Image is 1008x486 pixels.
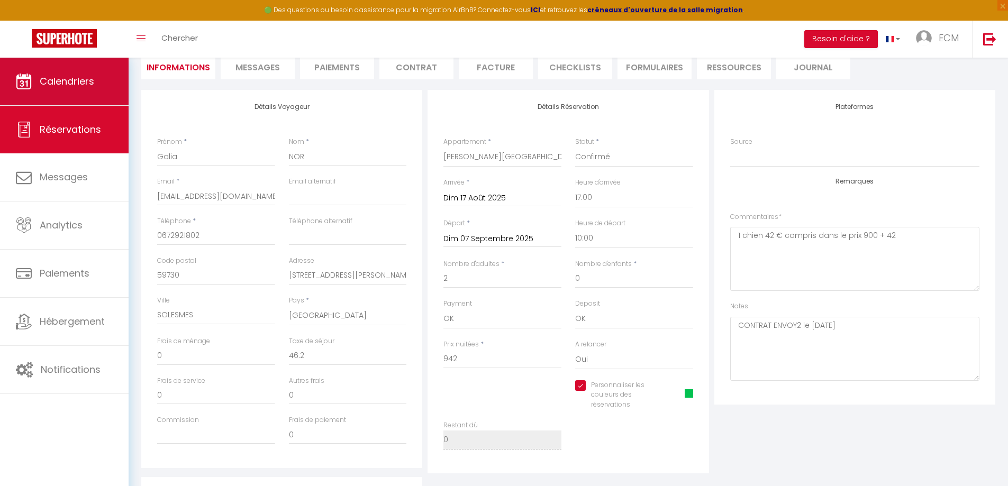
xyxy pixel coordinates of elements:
[157,103,406,111] h4: Détails Voyageur
[8,4,40,36] button: Ouvrir le widget de chat LiveChat
[443,137,486,147] label: Appartement
[617,53,692,79] li: FORMULAIRES
[443,178,465,188] label: Arrivée
[916,30,932,46] img: ...
[538,53,612,79] li: CHECKLISTS
[697,53,771,79] li: Ressources
[300,53,374,79] li: Paiements
[157,216,191,226] label: Téléphone
[289,216,352,226] label: Téléphone alternatif
[141,53,215,79] li: Informations
[804,30,878,48] button: Besoin d'aide ?
[41,363,101,376] span: Notifications
[379,53,453,79] li: Contrat
[289,177,336,187] label: Email alternatif
[575,218,625,228] label: Heure de départ
[443,103,693,111] h4: Détails Réservation
[157,296,170,306] label: Ville
[289,415,346,425] label: Frais de paiement
[730,137,752,147] label: Source
[586,380,671,410] label: Personnaliser les couleurs des réservations
[157,256,196,266] label: Code postal
[730,212,782,222] label: Commentaires
[40,75,94,88] span: Calendriers
[531,5,540,14] a: ICI
[908,21,972,58] a: ... ECM
[157,336,210,346] label: Frais de ménage
[40,123,101,136] span: Réservations
[443,420,478,430] label: Restant dû
[443,218,465,228] label: Départ
[289,256,314,266] label: Adresse
[443,259,500,269] label: Nombre d'adultes
[289,137,304,147] label: Nom
[157,177,175,187] label: Email
[575,299,600,309] label: Deposit
[289,336,334,346] label: Taxe de séjour
[776,53,850,79] li: Journal
[40,267,89,280] span: Paiements
[443,299,472,309] label: Payment
[289,376,324,386] label: Autres frais
[730,103,979,111] h4: Plateformes
[161,32,198,43] span: Chercher
[983,32,996,45] img: logout
[575,340,606,350] label: A relancer
[157,137,182,147] label: Prénom
[575,178,621,188] label: Heure d'arrivée
[235,61,280,74] span: Messages
[587,5,743,14] a: créneaux d'ouverture de la salle migration
[459,53,533,79] li: Facture
[939,31,959,44] span: ECM
[289,296,304,306] label: Pays
[575,259,632,269] label: Nombre d'enfants
[153,21,206,58] a: Chercher
[40,218,83,232] span: Analytics
[32,29,97,48] img: Super Booking
[730,178,979,185] h4: Remarques
[40,315,105,328] span: Hébergement
[730,301,748,311] label: Notes
[443,340,479,350] label: Prix nuitées
[157,376,205,386] label: Frais de service
[40,170,88,184] span: Messages
[157,415,199,425] label: Commission
[575,137,594,147] label: Statut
